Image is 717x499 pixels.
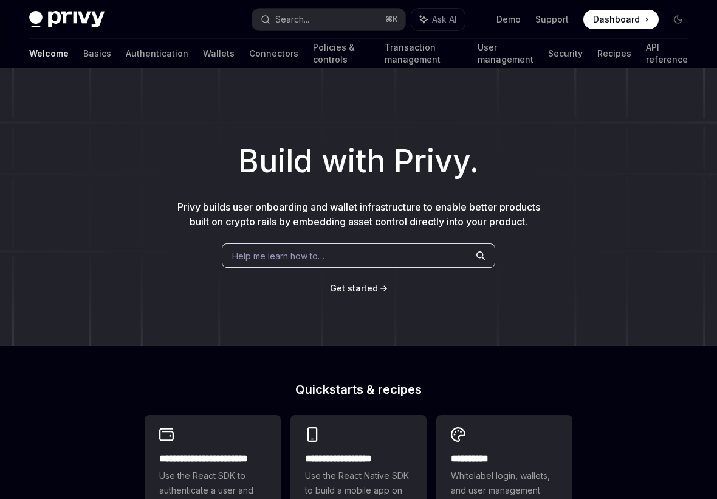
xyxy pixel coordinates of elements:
span: Help me learn how to… [232,249,324,262]
button: Search...⌘K [252,9,406,30]
span: ⌘ K [385,15,398,24]
a: Get started [330,282,378,295]
h2: Quickstarts & recipes [145,383,572,396]
a: Welcome [29,39,69,68]
span: Ask AI [432,13,456,26]
a: Wallets [203,39,235,68]
button: Ask AI [411,9,465,30]
div: Search... [275,12,309,27]
img: dark logo [29,11,105,28]
span: Get started [330,283,378,293]
a: Transaction management [385,39,463,68]
span: Dashboard [593,13,640,26]
a: Basics [83,39,111,68]
a: Recipes [597,39,631,68]
a: API reference [646,39,688,68]
a: Demo [496,13,521,26]
a: Connectors [249,39,298,68]
h1: Build with Privy. [19,138,698,185]
a: Authentication [126,39,188,68]
a: Security [548,39,583,68]
span: Privy builds user onboarding and wallet infrastructure to enable better products built on crypto ... [177,201,540,228]
a: Support [535,13,569,26]
a: Policies & controls [313,39,370,68]
button: Toggle dark mode [668,10,688,29]
a: Dashboard [583,10,659,29]
a: User management [478,39,533,68]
